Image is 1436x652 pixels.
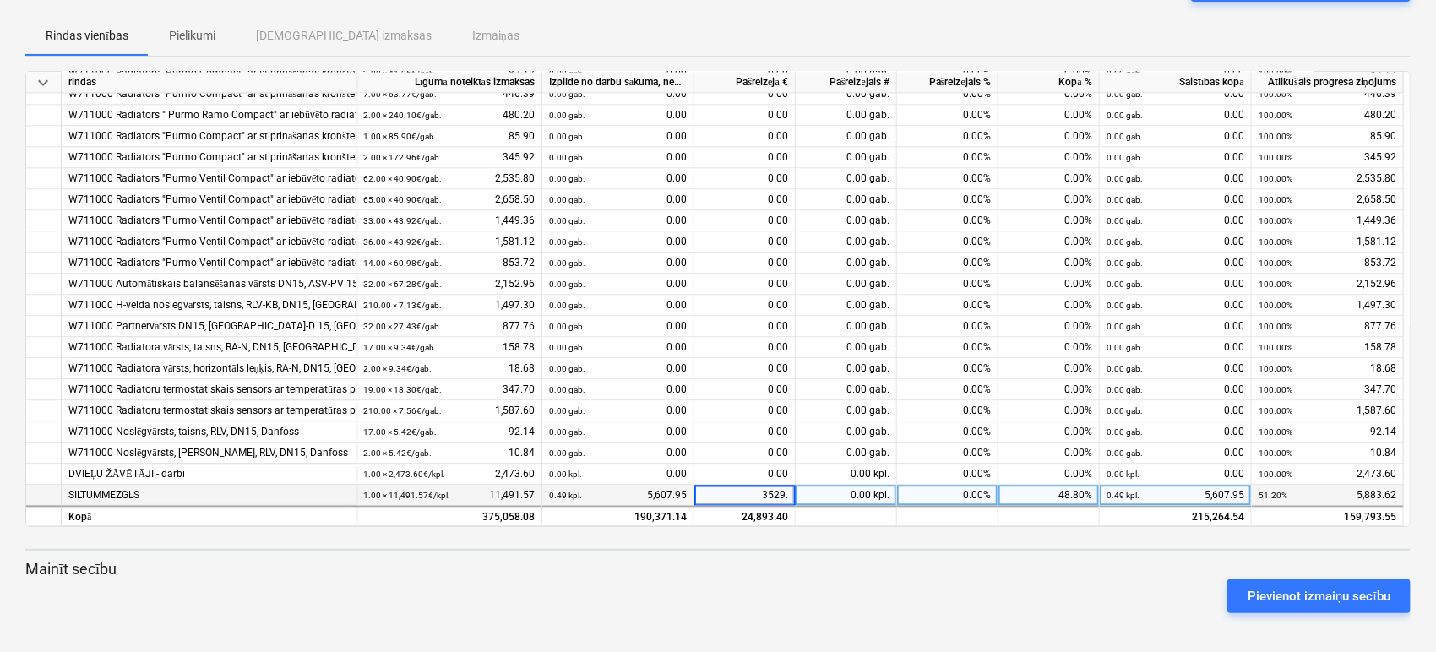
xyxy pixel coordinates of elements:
div: 0.00% [998,84,1100,105]
div: W711000 Noslēgvārsts, taisns, RLV, DN15, Danfoss [68,421,349,443]
div: 0.00 [694,126,796,147]
div: 0.00% [897,189,998,210]
small: 0.00 gab. [549,280,585,289]
div: 0.00% [897,464,998,485]
div: W711000 Radiators "Purmo Ventil Compact" ar iebūvēto radiatora vārstu, stiprināšanas kronšteiniem... [68,210,349,231]
span: keyboard_arrow_down [33,73,53,93]
div: 0.00% [897,379,998,400]
div: 0.00% [998,358,1100,379]
button: Pievienot izmaiņu secību [1227,579,1411,613]
div: 5,883.62 [1259,485,1396,506]
div: 85.90 [1259,126,1396,147]
div: 2,535.80 [1259,168,1396,189]
div: W711000 Radiatoru termostatiskais sensors ar temperatūras punkta ierobežošanu un nofiksēšanu, RA ... [68,379,349,400]
div: 92.14 [1259,421,1396,443]
div: W711000 Radiators "Purmo Ventil Compact" ar iebūvēto radiatora vārstu, stiprināšanas kronšteiniem... [68,231,349,253]
div: W711000 Radiators "Purmo Compact" ar stiprināšanas kronšteiniem pie sienas, atgaisotāju un noslēg... [68,126,349,147]
div: 2,152.96 [363,274,535,295]
div: 0.00 gab. [796,443,897,464]
div: 0.00 [694,253,796,274]
div: 0.00% [897,126,998,147]
small: 100.00% [1259,237,1292,247]
div: 0.00 [549,337,687,358]
div: 0.00 gab. [796,84,897,105]
div: W711000 Radiatora vārsts, taisns, RA-N, DN15, [GEOGRAPHIC_DATA] [68,337,349,358]
div: 1,449.36 [363,210,535,231]
small: 17.00 × 5.42€ / gab. [363,427,437,437]
div: 1,581.12 [363,231,535,253]
small: 1.00 × 85.90€ / gab. [363,132,437,141]
small: 0.00 gab. [1107,427,1143,437]
div: 0.00 [1107,253,1244,274]
div: 0.00 [1107,421,1244,443]
div: W711000 Partnervārsts DN15, [GEOGRAPHIC_DATA]-D 15, [GEOGRAPHIC_DATA] [68,316,349,337]
small: 210.00 × 7.13€ / gab. [363,301,442,310]
div: 0.00 gab. [796,358,897,379]
div: 0.00% [897,168,998,189]
div: W711000 Radiators "Purmo Compact" ar stiprināšanas kronšteiniem pie sienas, atgaisotāju un noslēg... [68,84,349,105]
div: 0.00% [998,379,1100,400]
div: 877.76 [363,316,535,337]
div: 0.00 gab. [796,147,897,168]
small: 0.00 gab. [1107,195,1143,204]
small: 0.00 gab. [1107,343,1143,352]
div: 1,587.60 [1259,400,1396,421]
div: 0.00 [549,84,687,105]
div: 24,893.40 [694,505,796,526]
div: W711000 Radiators "Purmo Ventil Compact" ar iebūvēto radiatora vārstu, stiprināšanas kronšteiniem... [68,189,349,210]
div: 0.00 [549,379,687,400]
small: 100.00% [1259,448,1292,458]
div: 0.00 [1107,400,1244,421]
small: 0.00 gab. [549,90,585,99]
div: 0.00% [897,253,998,274]
small: 0.00 kpl. [1107,470,1140,479]
div: W711000 Radiatora vārsts, horizontāls leņķis, RA-N, DN15, [GEOGRAPHIC_DATA] [68,358,349,379]
div: 0.00 [549,464,687,485]
div: 0.00 [694,274,796,295]
div: 10.84 [363,443,535,464]
small: 0.00 gab. [1107,237,1143,247]
div: 0.00% [998,210,1100,231]
div: 0.00% [998,400,1100,421]
small: 0.49 kpl. [1107,491,1140,500]
div: 0.00 gab. [796,168,897,189]
small: 2.00 × 9.34€ / gab. [363,364,432,373]
small: 100.00% [1259,90,1292,99]
small: 0.00 gab. [549,343,585,352]
div: 0.00% [998,337,1100,358]
small: 0.00 gab. [549,258,585,268]
small: 100.00% [1259,132,1292,141]
small: 100.00% [1259,111,1292,120]
small: 100.00% [1259,216,1292,225]
div: Pašreizējais % [897,72,998,93]
div: 18.68 [363,358,535,379]
div: 446.39 [1259,84,1396,105]
p: Rindas vienības [46,27,128,45]
div: 0.00 [549,126,687,147]
small: 51.20% [1259,491,1287,500]
div: W711000 Radiators " Purmo Ramo Compact" ar iebūvēto radiatora vārstu, stiprināšanas kronšteiniem ... [68,105,349,126]
div: 877.76 [1259,316,1396,337]
small: 2.00 × 172.96€ / gab. [363,153,442,162]
div: 0.00% [998,443,1100,464]
small: 7.00 × 63.77€ / gab. [363,90,437,99]
div: 0.00% [897,84,998,105]
div: 0.00 [1107,147,1244,168]
div: 0.00 [1107,316,1244,337]
div: 0.00 [694,295,796,316]
small: 19.00 × 18.30€ / gab. [363,385,442,394]
div: 18.68 [1259,358,1396,379]
div: 0.00 gab. [796,210,897,231]
small: 0.00 gab. [549,322,585,331]
div: 48.80% [998,485,1100,506]
div: 347.70 [1259,379,1396,400]
div: 0.00 [694,84,796,105]
div: 0.00% [897,210,998,231]
div: 1,581.12 [1259,231,1396,253]
div: 0.00 [549,105,687,126]
small: 0.49 kpl. [549,491,582,500]
div: 158.78 [363,337,535,358]
small: 0.00 gab. [1107,301,1143,310]
small: 0.00 gab. [549,174,585,183]
div: 0.00% [998,126,1100,147]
